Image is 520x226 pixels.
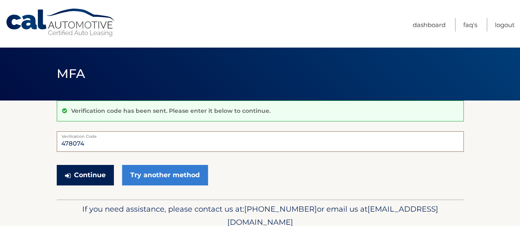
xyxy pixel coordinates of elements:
button: Continue [57,165,114,185]
input: Verification Code [57,131,464,152]
a: Cal Automotive [5,8,116,37]
span: [PHONE_NUMBER] [244,204,317,214]
a: Dashboard [413,18,446,32]
a: Try another method [122,165,208,185]
a: Logout [495,18,515,32]
span: MFA [57,66,86,81]
label: Verification Code [57,131,464,138]
p: Verification code has been sent. Please enter it below to continue. [71,107,270,114]
a: FAQ's [463,18,477,32]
